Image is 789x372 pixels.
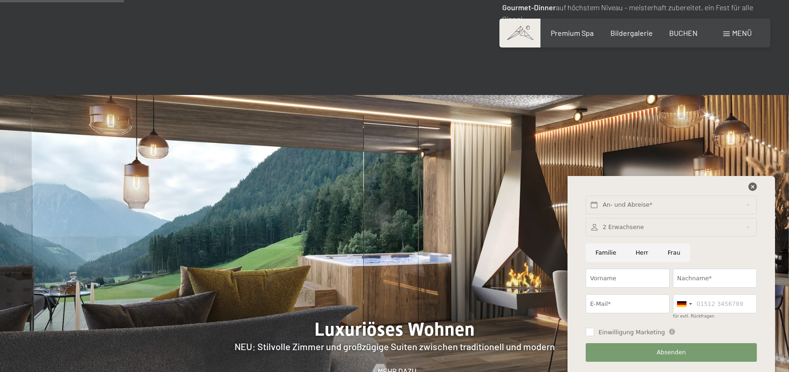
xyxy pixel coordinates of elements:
[669,28,698,37] a: BUCHEN
[551,28,594,37] a: Premium Spa
[732,28,752,37] span: Menü
[657,348,686,357] span: Absenden
[673,314,714,318] label: für evtl. Rückfragen
[673,295,695,313] div: Germany (Deutschland): +49
[673,294,757,313] input: 01512 3456789
[610,28,653,37] a: Bildergalerie
[586,343,756,362] button: Absenden
[598,328,665,337] span: Einwilligung Marketing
